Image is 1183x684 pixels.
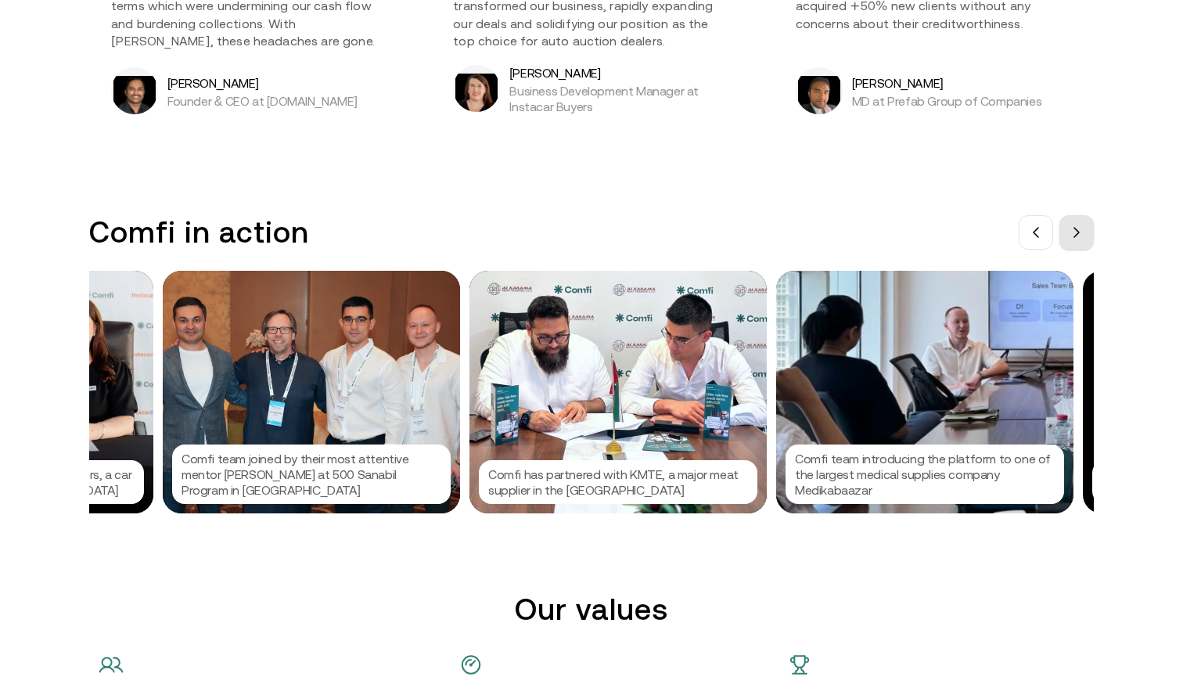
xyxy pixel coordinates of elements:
[852,93,1042,109] p: MD at Prefab Group of Companies
[113,76,156,114] img: Bibin Varghese
[455,74,498,112] img: Kara Pearse
[182,451,441,498] p: Comfi team joined by their most attentive mentor [PERSON_NAME] at 500 Sanabil Program in [GEOGRAP...
[488,466,748,498] p: Comfi has partnered with KMTE, a major meat supplier in the [GEOGRAPHIC_DATA]
[99,592,1084,627] h2: Our values
[89,214,309,250] h3: Comfi in action
[795,451,1055,498] p: Comfi team introducing the platform to one of the largest medical supplies company Medikabaazar
[167,73,357,93] h5: [PERSON_NAME]
[509,83,729,114] p: Business Development Manager at Instacar Buyers
[852,73,1042,93] h5: [PERSON_NAME]
[167,93,357,109] p: Founder & CEO at [DOMAIN_NAME]
[798,76,840,114] img: Arif Shahzad Butt
[509,63,729,83] h5: [PERSON_NAME]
